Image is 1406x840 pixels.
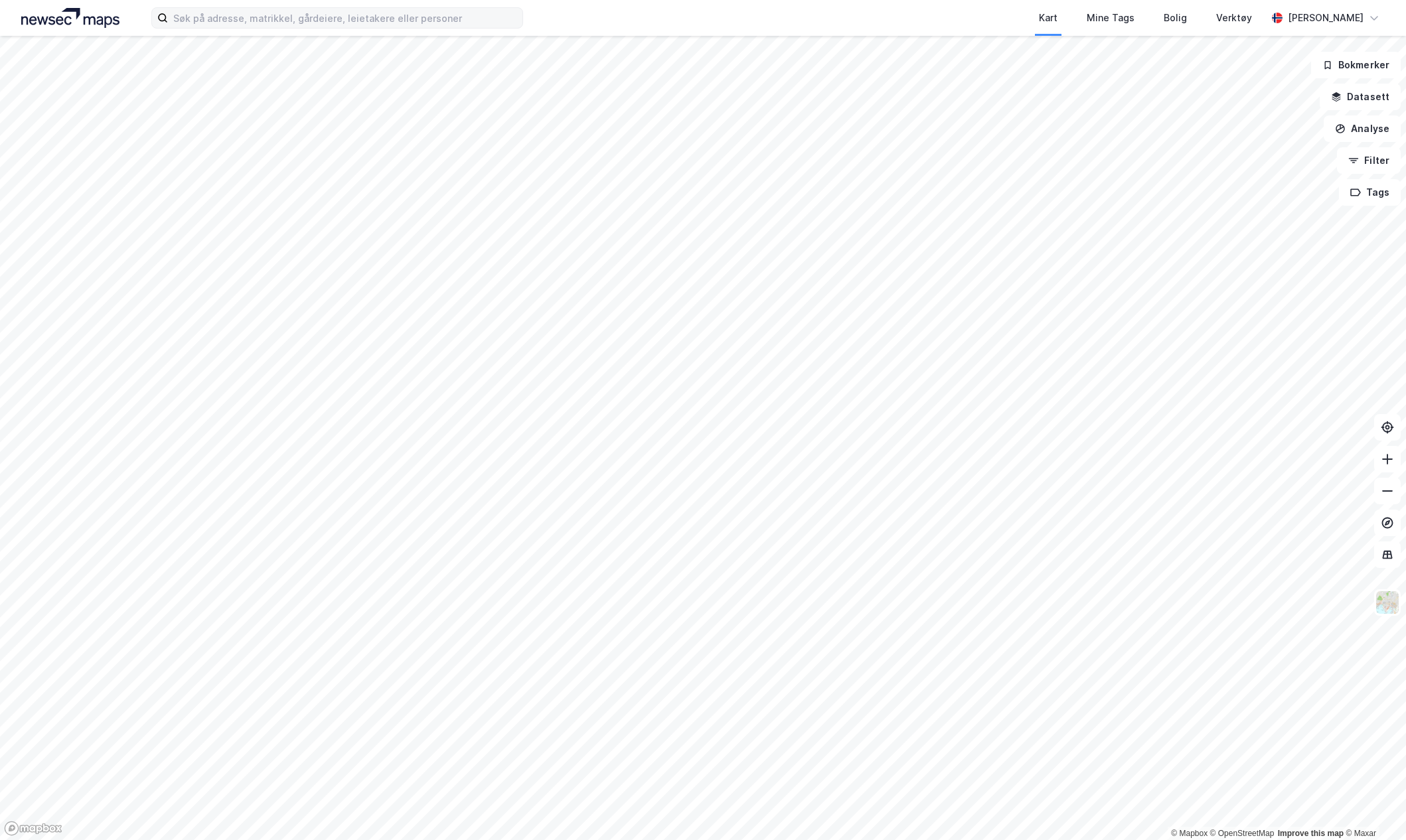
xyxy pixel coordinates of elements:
iframe: Chat Widget [1340,776,1406,840]
a: Mapbox homepage [4,821,62,836]
div: Kontrollprogram for chat [1340,776,1406,840]
img: Z [1375,590,1400,615]
button: Tags [1339,179,1401,206]
div: Mine Tags [1087,10,1134,26]
div: Bolig [1164,10,1187,26]
button: Filter [1337,147,1401,174]
div: [PERSON_NAME] [1288,10,1364,26]
img: logo.a4113a55bc3d86da70a041830d287a7e.svg [21,8,119,28]
a: Mapbox [1171,829,1208,838]
a: OpenStreetMap [1210,829,1275,838]
button: Analyse [1324,115,1401,142]
div: Kart [1039,10,1057,26]
button: Datasett [1320,84,1401,110]
div: Verktøy [1216,10,1252,26]
button: Bokmerker [1311,52,1401,78]
input: Søk på adresse, matrikkel, gårdeiere, leietakere eller personer [168,8,522,28]
a: Improve this map [1278,829,1344,838]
